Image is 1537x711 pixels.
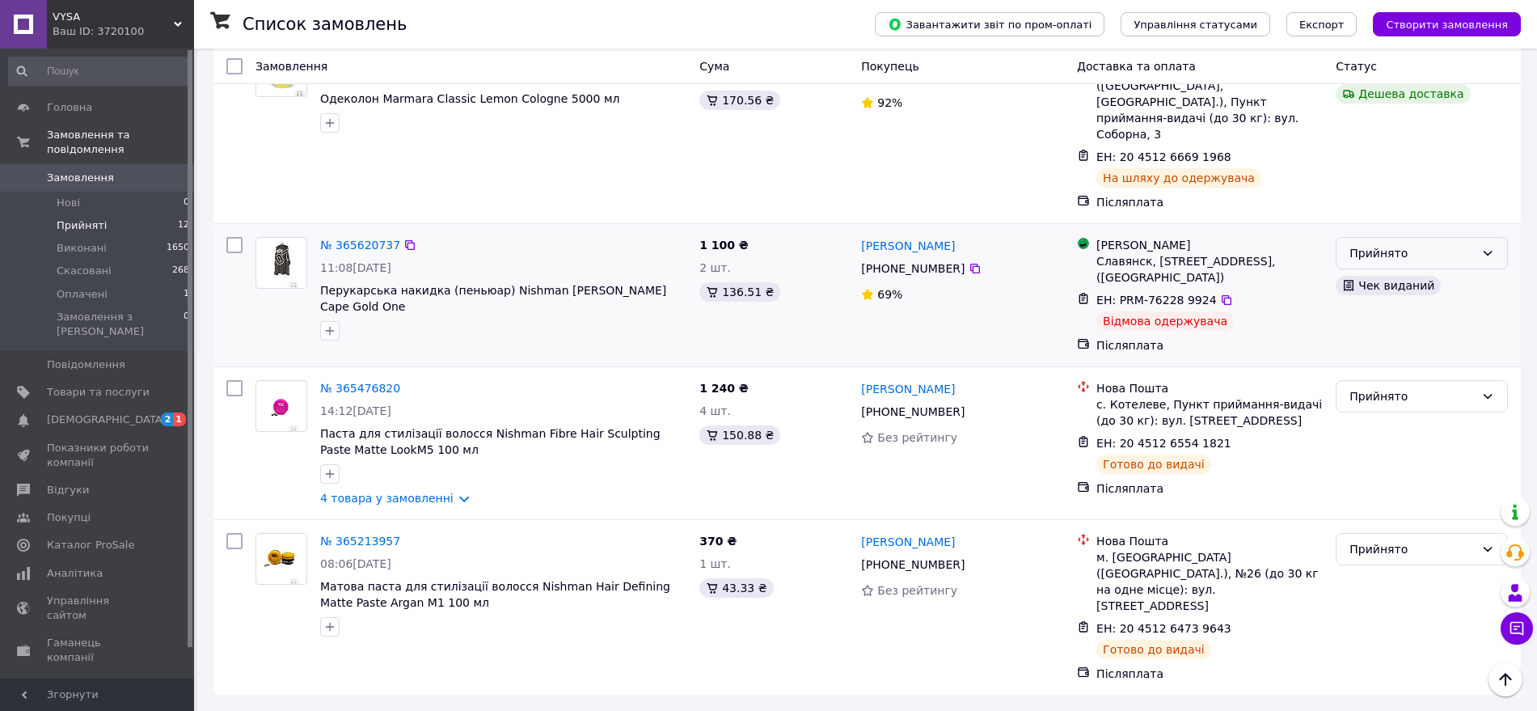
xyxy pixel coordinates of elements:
[699,535,737,548] span: 370 ₴
[888,17,1092,32] span: Завантажити звіт по пром-оплаті
[263,238,301,288] img: Фото товару
[877,431,957,444] span: Без рейтингу
[243,15,407,34] h1: Список замовлень
[1096,311,1234,331] div: Відмова одержувача
[57,287,108,302] span: Оплачені
[1096,480,1323,497] div: Післяплата
[1096,455,1211,474] div: Готово до видачі
[699,425,780,445] div: 150.88 ₴
[875,12,1104,36] button: Завантажити звіт по пром-оплаті
[178,218,189,233] span: 12
[877,96,902,109] span: 92%
[320,284,666,313] a: Перукарська накидка (пеньюар) Nishman [PERSON_NAME] Cape Gold One
[858,400,968,423] div: [PHONE_NUMBER]
[255,60,327,73] span: Замовлення
[320,92,619,105] a: Одеколон Marmara Classic Lemon Cologne 5000 мл
[57,241,107,256] span: Виконані
[320,557,391,570] span: 08:06[DATE]
[858,257,968,280] div: [PHONE_NUMBER]
[699,578,773,598] div: 43.33 ₴
[320,492,454,505] a: 4 товара у замовленні
[1336,84,1470,104] div: Дешева доставка
[1096,294,1216,307] span: ЕН: PRM-76228 9924
[1096,237,1323,253] div: [PERSON_NAME]
[1096,168,1261,188] div: На шляху до одержувача
[858,553,968,576] div: [PHONE_NUMBER]
[699,91,780,110] div: 170.56 ₴
[699,557,731,570] span: 1 шт.
[1096,622,1231,635] span: ЕН: 20 4512 6473 9643
[255,533,307,585] a: Фото товару
[1134,19,1257,31] span: Управління статусами
[1349,244,1475,262] div: Прийнято
[47,566,103,581] span: Аналітика
[161,413,174,426] span: 2
[1336,276,1441,295] div: Чек виданий
[167,241,189,256] span: 1650
[53,10,174,24] span: VYSA
[1488,662,1522,696] button: Наверх
[699,261,731,274] span: 2 шт.
[57,196,80,210] span: Нові
[255,237,307,289] a: Фото товару
[320,239,400,252] a: № 365620737
[1096,437,1231,450] span: ЕН: 20 4512 6554 1821
[47,636,150,665] span: Гаманець компанії
[1096,337,1323,353] div: Післяплата
[1299,19,1345,31] span: Експорт
[173,413,186,426] span: 1
[1096,61,1323,142] div: с. [GEOGRAPHIC_DATA] ([GEOGRAPHIC_DATA], [GEOGRAPHIC_DATA].), Пункт приймання-видачі (до 30 кг): ...
[861,238,955,254] a: [PERSON_NAME]
[47,385,150,400] span: Товари та послуги
[47,100,92,115] span: Головна
[877,288,902,301] span: 69%
[53,24,194,39] div: Ваш ID: 3720100
[1373,12,1521,36] button: Створити замовлення
[1336,60,1377,73] span: Статус
[57,264,112,278] span: Скасовані
[1349,540,1475,558] div: Прийнято
[1096,194,1323,210] div: Післяплата
[47,171,114,185] span: Замовлення
[57,218,107,233] span: Прийняті
[1096,533,1323,549] div: Нова Пошта
[1501,612,1533,645] button: Чат з покупцем
[320,580,670,609] a: Матова паста для стилізації волосся Nishman Hair Defining Matte Paste Argan M1 100 мл
[699,382,749,395] span: 1 240 ₴
[47,483,89,497] span: Відгуки
[1096,549,1323,614] div: м. [GEOGRAPHIC_DATA] ([GEOGRAPHIC_DATA].), №26 (до 30 кг на одне місце): вул. [STREET_ADDRESS]
[320,404,391,417] span: 14:12[DATE]
[57,310,184,339] span: Замовлення з [PERSON_NAME]
[1349,387,1475,405] div: Прийнято
[861,60,918,73] span: Покупець
[1286,12,1358,36] button: Експорт
[699,282,780,302] div: 136.51 ₴
[255,380,307,432] a: Фото товару
[47,510,91,525] span: Покупці
[1357,17,1521,30] a: Створити замовлення
[1121,12,1270,36] button: Управління статусами
[699,404,731,417] span: 4 шт.
[320,427,661,456] a: Паста для стилізації волосся Nishman Fibre Hair Sculpting Paste Matte LookM5 100 мл
[699,60,729,73] span: Cума
[1096,640,1211,659] div: Готово до видачі
[172,264,189,278] span: 268
[263,534,301,584] img: Фото товару
[47,413,167,427] span: [DEMOGRAPHIC_DATA]
[320,382,400,395] a: № 365476820
[8,57,191,86] input: Пошук
[47,358,125,372] span: Повідомлення
[1077,60,1196,73] span: Доставка та оплата
[184,310,189,339] span: 0
[47,441,150,470] span: Показники роботи компанії
[699,239,749,252] span: 1 100 ₴
[1096,150,1231,163] span: ЕН: 20 4512 6669 1968
[1096,396,1323,429] div: с. Котелеве, Пункт приймання-видачі (до 30 кг): вул. [STREET_ADDRESS]
[877,584,957,597] span: Без рейтингу
[861,534,955,550] a: [PERSON_NAME]
[47,594,150,623] span: Управління сайтом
